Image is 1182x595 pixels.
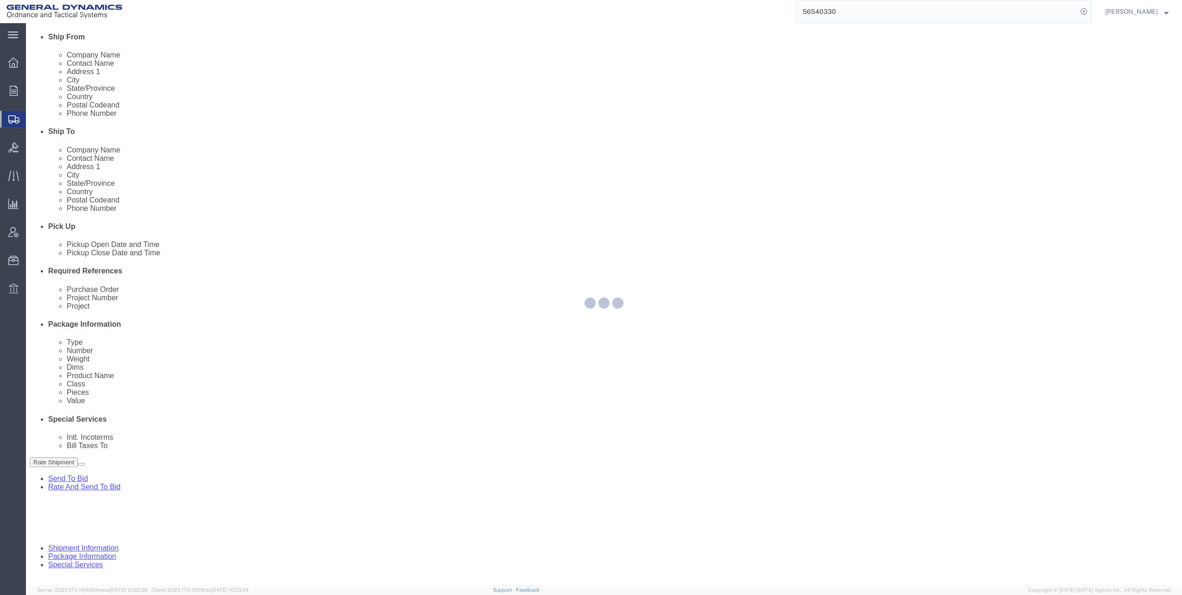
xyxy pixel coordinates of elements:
[493,587,516,593] a: Support
[6,5,122,19] img: logo
[1028,586,1171,594] span: Copyright © [DATE]-[DATE] Agistix Inc., All Rights Reserved
[516,587,540,593] a: Feedback
[1105,6,1169,17] button: [PERSON_NAME]
[796,0,1077,23] input: Search for shipment number, reference number
[151,587,249,593] span: Client: 2025.17.0-159f9de
[37,587,147,593] span: Server: 2025.17.0-1194904eeae
[1105,6,1158,17] span: Timothy Kilraine
[110,587,147,593] span: [DATE] 10:32:38
[211,587,249,593] span: [DATE] 10:23:34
